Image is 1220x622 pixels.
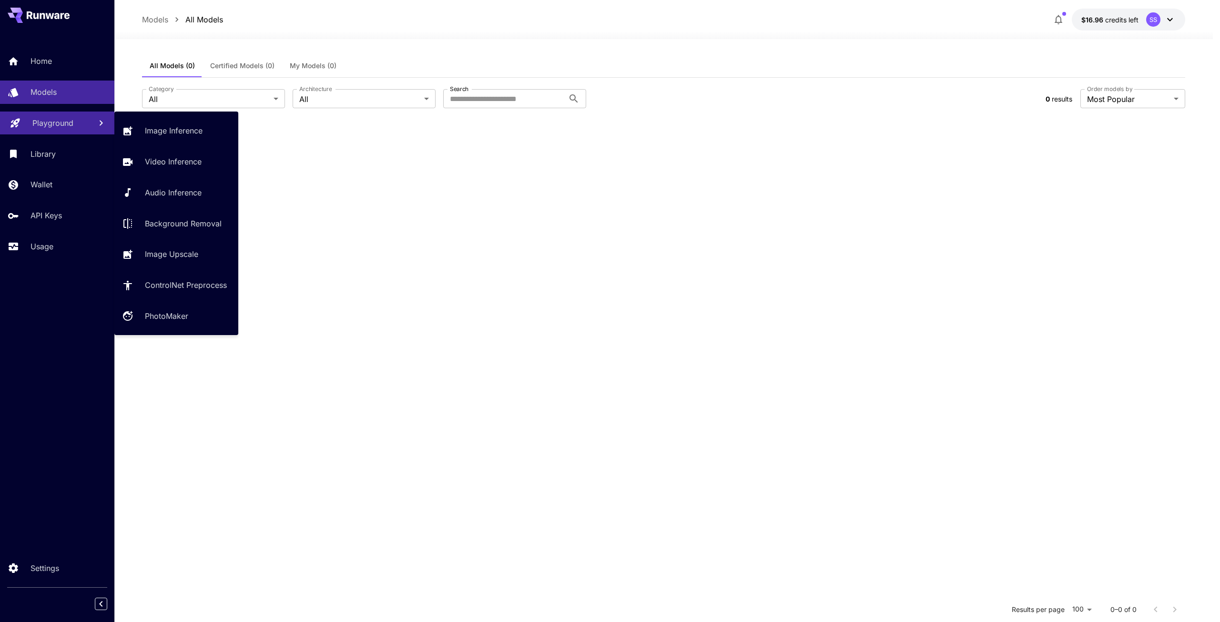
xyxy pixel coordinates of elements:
[1068,602,1095,616] div: 100
[30,148,56,160] p: Library
[1087,85,1132,93] label: Order models by
[114,181,238,204] a: Audio Inference
[1081,16,1105,24] span: $16.96
[95,598,107,610] button: Collapse sidebar
[290,61,336,70] span: My Models (0)
[30,562,59,574] p: Settings
[145,187,202,198] p: Audio Inference
[114,305,238,328] a: PhotoMaker
[1081,15,1139,25] div: $16.96068
[114,212,238,235] a: Background Removal
[149,93,270,105] span: All
[145,156,202,167] p: Video Inference
[149,85,174,93] label: Category
[1087,93,1170,105] span: Most Popular
[145,279,227,291] p: ControlNet Preprocess
[114,119,238,143] a: Image Inference
[102,595,114,612] div: Collapse sidebar
[30,55,52,67] p: Home
[30,86,57,98] p: Models
[1012,605,1065,614] p: Results per page
[299,93,420,105] span: All
[185,14,223,25] p: All Models
[142,14,168,25] p: Models
[30,241,53,252] p: Usage
[1105,16,1139,24] span: credits left
[145,218,222,229] p: Background Removal
[145,310,188,322] p: PhotoMaker
[450,85,468,93] label: Search
[1052,95,1072,103] span: results
[32,117,73,129] p: Playground
[30,210,62,221] p: API Keys
[142,14,223,25] nav: breadcrumb
[114,150,238,173] a: Video Inference
[1072,9,1185,31] button: $16.96068
[114,243,238,266] a: Image Upscale
[145,125,203,136] p: Image Inference
[150,61,195,70] span: All Models (0)
[145,248,198,260] p: Image Upscale
[114,274,238,297] a: ControlNet Preprocess
[1046,95,1050,103] span: 0
[299,85,332,93] label: Architecture
[30,179,52,190] p: Wallet
[1146,12,1160,27] div: SS
[1110,605,1137,614] p: 0–0 of 0
[210,61,274,70] span: Certified Models (0)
